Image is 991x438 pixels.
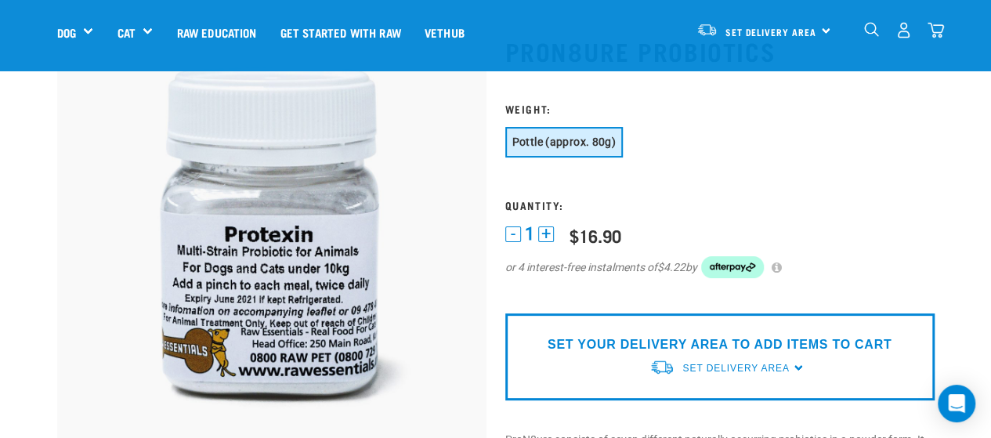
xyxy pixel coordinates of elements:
[649,359,675,375] img: van-moving.png
[505,256,935,278] div: or 4 interest-free instalments of by
[864,22,879,37] img: home-icon-1@2x.png
[525,226,534,242] span: 1
[895,22,912,38] img: user.png
[570,226,621,245] div: $16.90
[657,259,685,276] span: $4.22
[538,226,554,242] button: +
[269,1,413,63] a: Get started with Raw
[117,24,135,42] a: Cat
[682,363,789,374] span: Set Delivery Area
[701,256,764,278] img: Afterpay
[505,199,935,211] h3: Quantity:
[928,22,944,38] img: home-icon@2x.png
[505,103,935,114] h3: Weight:
[165,1,268,63] a: Raw Education
[57,24,76,42] a: Dog
[725,29,816,34] span: Set Delivery Area
[512,136,616,148] span: Pottle (approx. 80g)
[413,1,476,63] a: Vethub
[696,23,718,37] img: van-moving.png
[938,385,975,422] div: Open Intercom Messenger
[505,127,623,157] button: Pottle (approx. 80g)
[505,226,521,242] button: -
[548,335,892,354] p: SET YOUR DELIVERY AREA TO ADD ITEMS TO CART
